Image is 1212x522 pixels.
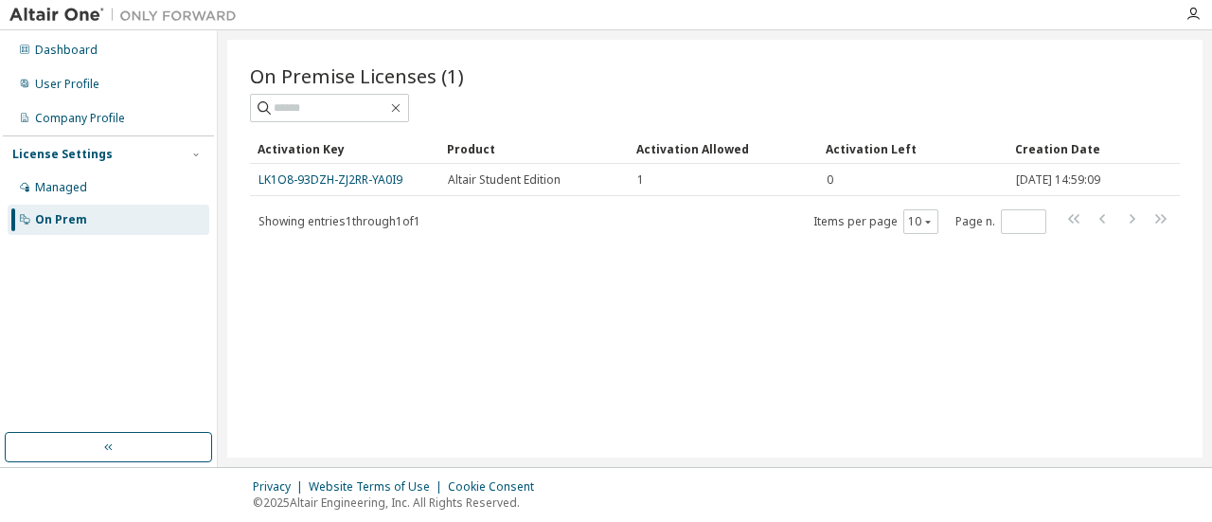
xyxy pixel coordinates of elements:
div: Activation Left [826,134,1000,164]
div: Activation Key [258,134,432,164]
span: 1 [637,172,644,188]
span: Showing entries 1 through 1 of 1 [258,213,420,229]
span: 0 [827,172,833,188]
div: User Profile [35,77,99,92]
span: [DATE] 14:59:09 [1016,172,1100,188]
span: Page n. [955,209,1046,234]
div: Dashboard [35,43,98,58]
p: © 2025 Altair Engineering, Inc. All Rights Reserved. [253,495,545,511]
div: License Settings [12,147,113,162]
img: Altair One [9,6,246,25]
span: Altair Student Edition [448,172,561,188]
div: Privacy [253,479,309,495]
div: Activation Allowed [636,134,811,164]
span: Items per page [813,209,938,234]
div: Product [447,134,621,164]
a: LK1O8-93DZH-ZJ2RR-YA0I9 [258,171,402,188]
div: Website Terms of Use [309,479,448,495]
div: Managed [35,180,87,195]
button: 10 [908,214,934,229]
div: Company Profile [35,111,125,126]
div: Cookie Consent [448,479,545,495]
div: Creation Date [1015,134,1114,164]
span: On Premise Licenses (1) [250,63,464,89]
div: On Prem [35,212,87,227]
